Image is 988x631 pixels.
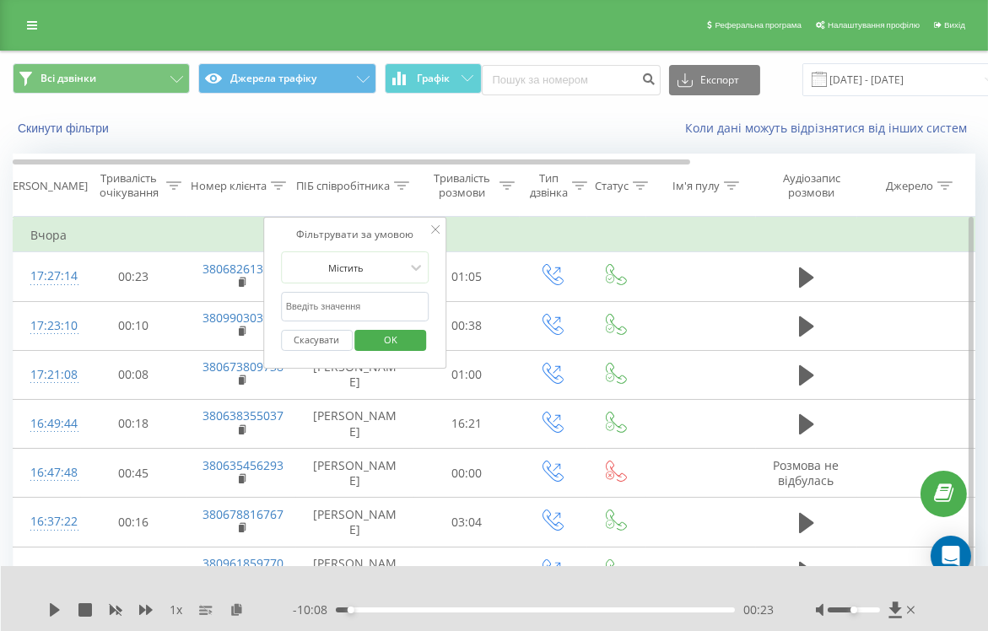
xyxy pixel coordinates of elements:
div: [PERSON_NAME] [3,179,88,193]
button: Скинути фільтри [13,121,117,136]
div: Accessibility label [348,607,354,613]
a: 380682613536 [203,261,284,277]
div: Ім'я пулу [672,179,720,193]
span: 1 x [170,601,182,618]
span: Розмова не відбулась [774,457,840,488]
a: 380673809738 [203,359,284,375]
div: Тип дзвінка [530,171,568,200]
div: Accessibility label [850,607,857,613]
input: Введіть значення [281,292,429,321]
a: 380638355037 [203,407,284,423]
button: OK [355,330,427,351]
td: 00:16 [81,498,186,547]
button: Джерела трафіку [198,63,375,94]
span: Вихід [944,20,965,30]
div: Джерело [886,179,933,193]
span: Графік [418,73,451,84]
button: Експорт [669,65,760,95]
td: 00:45 [81,449,186,498]
span: OK [367,326,414,353]
input: Пошук за номером [482,65,661,95]
div: Номер клієнта [191,179,267,193]
div: ПІБ співробітника [296,179,390,193]
td: 00:18 [81,399,186,448]
div: 17:21:08 [30,359,64,391]
a: 380961859770 [203,555,284,571]
button: Скасувати [281,330,353,351]
td: [PERSON_NAME] [296,547,414,596]
a: Коли дані можуть відрізнятися вiд інших систем [685,120,975,136]
td: 00:23 [81,252,186,301]
td: 01:05 [414,252,520,301]
div: 16:49:44 [30,407,64,440]
td: 00:20 [414,547,520,596]
div: Тривалість очікування [95,171,162,200]
td: 01:00 [414,350,520,399]
td: [PERSON_NAME] [296,399,414,448]
td: 16:21 [414,399,520,448]
td: 00:08 [81,350,186,399]
div: 16:47:48 [30,456,64,489]
td: 00:00 [414,449,520,498]
a: 380678816767 [203,506,284,522]
div: Фільтрувати за умовою [281,226,429,243]
a: 380990303996 [203,310,284,326]
span: 00:23 [743,601,774,618]
button: Графік [385,63,482,94]
td: 00:10 [81,301,186,350]
a: 380635456293 [203,457,284,473]
td: 03:04 [414,498,520,547]
span: Реферальна програма [715,20,802,30]
td: 00:13 [81,547,186,596]
button: Всі дзвінки [13,63,190,94]
div: 16:14:50 [30,555,64,588]
div: Open Intercom Messenger [931,536,971,576]
td: 00:38 [414,301,520,350]
td: [PERSON_NAME] [296,498,414,547]
span: Налаштування профілю [828,20,920,30]
div: Статус [595,179,629,193]
div: 17:27:14 [30,260,64,293]
div: Аудіозапис розмови [770,171,852,200]
td: [PERSON_NAME] [296,449,414,498]
div: Тривалість розмови [429,171,495,200]
span: - 10:08 [293,601,336,618]
td: [PERSON_NAME] [296,350,414,399]
div: 17:23:10 [30,310,64,342]
div: 16:37:22 [30,505,64,538]
span: Всі дзвінки [40,72,96,85]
